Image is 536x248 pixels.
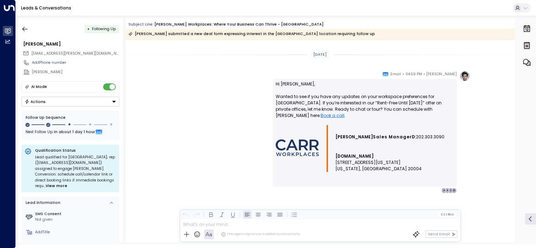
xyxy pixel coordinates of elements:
span: Subject Line: [128,22,154,27]
span: • [423,71,425,78]
a: Leads & Conversations [21,5,71,11]
span: [STREET_ADDRESS][US_STATE] [US_STATE], [GEOGRAPHIC_DATA] 20004 [335,159,422,172]
p: Hi [PERSON_NAME], Wanted to see if you have any updates on your workspace preferences for [GEOGRA... [276,81,454,125]
a: [DOMAIN_NAME] [335,153,374,159]
span: D: [412,134,416,140]
div: • [87,24,90,34]
div: D [451,188,457,193]
div: Follow Up Sequence [26,115,115,120]
div: A [441,188,447,193]
div: AddPhone number [32,60,119,66]
div: [PERSON_NAME] Workplaces: Where Your Business Can Thrive - [GEOGRAPHIC_DATA] [154,22,324,27]
div: Button group with a nested menu [21,97,119,106]
label: SMS Consent [35,211,117,217]
button: Redo [192,210,201,219]
p: Qualification Status [35,148,116,153]
a: Book a call [321,112,344,119]
span: [PERSON_NAME] [426,71,457,78]
div: AddTitle [35,229,117,235]
span: driesenberg@pinna-goldberg.com [32,51,119,56]
img: profile-logo.png [460,71,470,81]
span: Cc Bcc [441,213,454,216]
div: Not given [35,217,117,222]
div: [PERSON_NAME] [32,69,119,75]
div: S [448,188,454,193]
div: [PERSON_NAME] submitted a new deal form expressing interest in the [GEOGRAPHIC_DATA] location req... [128,30,375,37]
span: • [402,71,404,78]
span: [EMAIL_ADDRESS][PERSON_NAME][DOMAIN_NAME] [32,51,126,56]
div: Next Follow Up: [26,129,115,136]
div: Lead Information [24,200,60,206]
div: Signature [276,125,454,172]
span: Email [390,71,401,78]
button: Actions [21,97,119,106]
div: Actions [25,99,46,104]
span: [PERSON_NAME] [335,134,373,140]
div: The agent signature is added automatically [221,232,300,237]
div: AI Mode [31,83,47,90]
span: 04:59 PM [406,71,422,78]
span: Following Up [92,26,116,32]
span: In about 1 day 1 hour [54,129,95,136]
div: [DATE] [311,51,329,58]
div: [PERSON_NAME] [23,41,119,47]
span: Sales Manager [373,134,412,140]
span: View more [46,183,67,189]
div: Lead qualified for [GEOGRAPHIC_DATA]; rep ([EMAIL_ADDRESS][DOMAIN_NAME]) assigned to engage [PERS... [35,154,116,189]
div: 4 [445,188,450,193]
button: Cc|Bcc [438,212,456,217]
button: Undo [181,210,190,219]
span: 202.303.3090 [416,134,444,140]
img: AIorK4wmdUJwxG-Ohli4_RqUq38BnJAHKKEYH_xSlvu27wjOc-0oQwkM4SVe9z6dKjMHFqNbWJnNn1sJRSAT [276,139,319,156]
span: | [446,213,447,216]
